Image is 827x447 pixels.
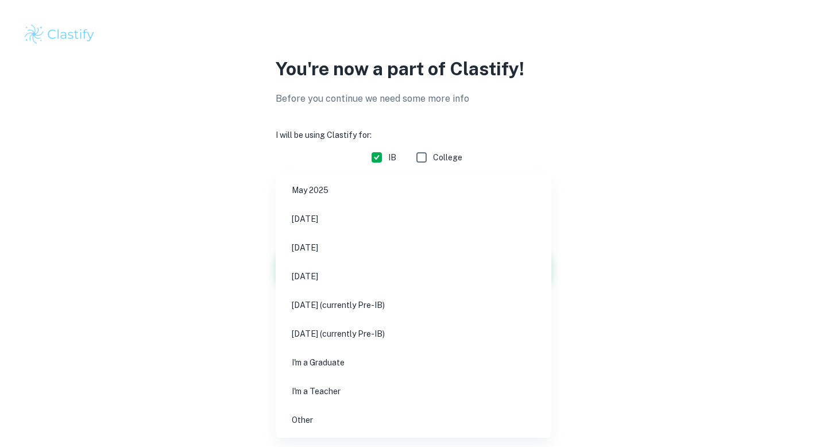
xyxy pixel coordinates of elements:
li: [DATE] [280,234,547,261]
li: [DATE] (currently Pre-IB) [280,292,547,318]
li: Other [280,407,547,433]
li: I'm a Teacher [280,378,547,404]
li: May 2025 [280,177,547,203]
li: [DATE] (currently Pre-IB) [280,321,547,347]
li: I'm a Graduate [280,349,547,376]
li: [DATE] [280,206,547,232]
li: [DATE] [280,263,547,290]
